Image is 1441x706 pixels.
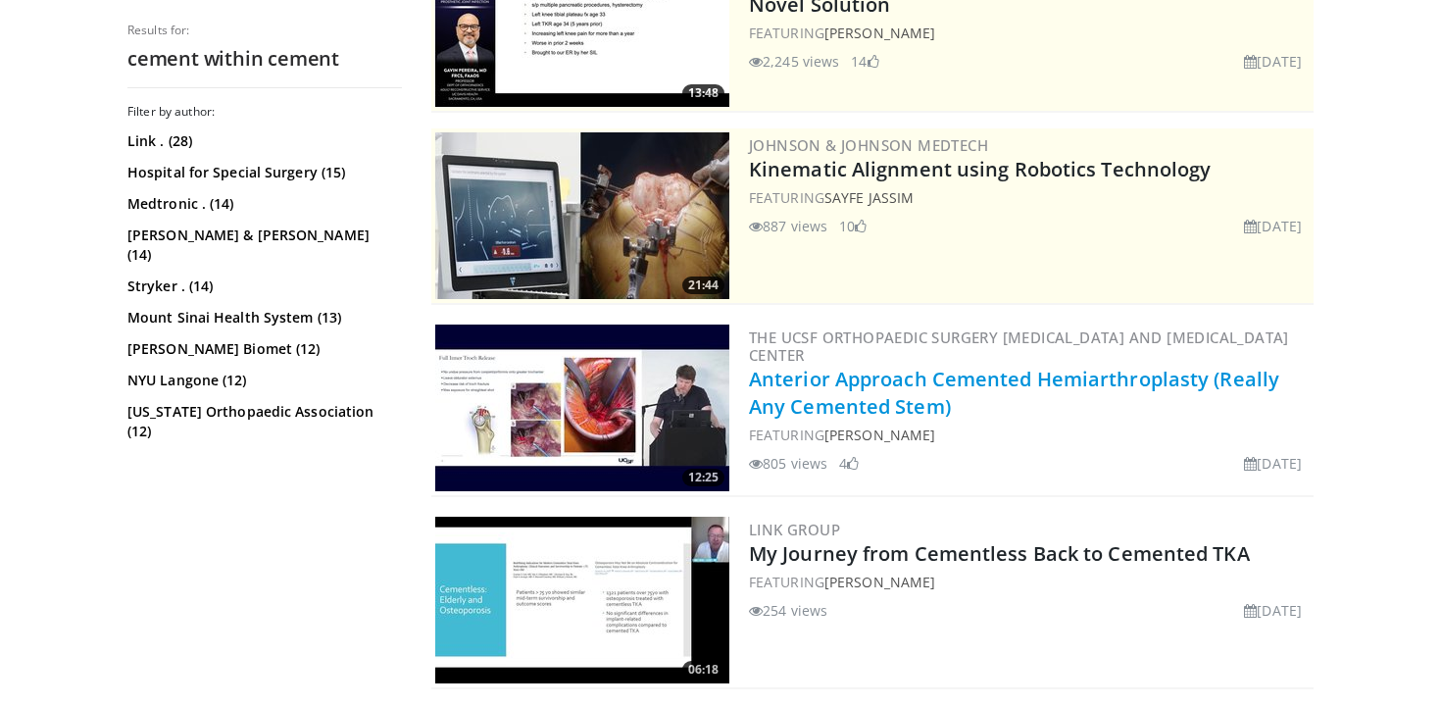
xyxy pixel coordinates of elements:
[824,573,935,591] a: [PERSON_NAME]
[435,132,729,299] a: 21:44
[749,51,839,72] li: 2,245 views
[839,453,859,474] li: 4
[127,104,402,120] h3: Filter by author:
[435,517,729,683] img: d0ab9b2b-a620-49ec-b261-98432bd3b95c.300x170_q85_crop-smart_upscale.jpg
[127,308,397,328] a: Mount Sinai Health System (13)
[749,425,1310,445] div: FEATURING
[824,188,914,207] a: Sayfe Jassim
[682,277,724,294] span: 21:44
[749,366,1279,420] a: Anterior Approach Cemented Hemiarthroplasty (Really Any Cemented Stem)
[682,469,724,486] span: 12:25
[824,24,935,42] a: [PERSON_NAME]
[127,46,402,72] h2: cement within cement
[851,51,878,72] li: 14
[127,339,397,359] a: [PERSON_NAME] Biomet (12)
[127,277,397,296] a: Stryker . (14)
[682,661,724,679] span: 06:18
[749,156,1212,182] a: Kinematic Alignment using Robotics Technology
[749,135,988,155] a: Johnson & Johnson MedTech
[749,328,1289,365] a: The UCSF Orthopaedic Surgery [MEDICAL_DATA] and [MEDICAL_DATA] Center
[749,600,827,621] li: 254 views
[127,402,397,441] a: [US_STATE] Orthopaedic Association (12)
[749,572,1310,592] div: FEATURING
[1244,51,1302,72] li: [DATE]
[435,325,729,491] a: 12:25
[682,84,724,102] span: 13:48
[127,23,402,38] p: Results for:
[435,132,729,299] img: 85482610-0380-4aae-aa4a-4a9be0c1a4f1.300x170_q85_crop-smart_upscale.jpg
[1244,216,1302,236] li: [DATE]
[839,216,867,236] li: 10
[749,453,827,474] li: 805 views
[435,325,729,491] img: 5bc648da-9d92-4469-abc0-8971cd17e79d.300x170_q85_crop-smart_upscale.jpg
[749,520,840,539] a: LINK Group
[435,517,729,683] a: 06:18
[127,194,397,214] a: Medtronic . (14)
[127,371,397,390] a: NYU Langone (12)
[127,131,397,151] a: Link . (28)
[749,216,827,236] li: 887 views
[749,187,1310,208] div: FEATURING
[127,226,397,265] a: [PERSON_NAME] & [PERSON_NAME] (14)
[749,540,1250,567] a: My Journey from Cementless Back to Cemented TKA
[1244,600,1302,621] li: [DATE]
[749,23,1310,43] div: FEATURING
[1244,453,1302,474] li: [DATE]
[824,426,935,444] a: [PERSON_NAME]
[127,163,397,182] a: Hospital for Special Surgery (15)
